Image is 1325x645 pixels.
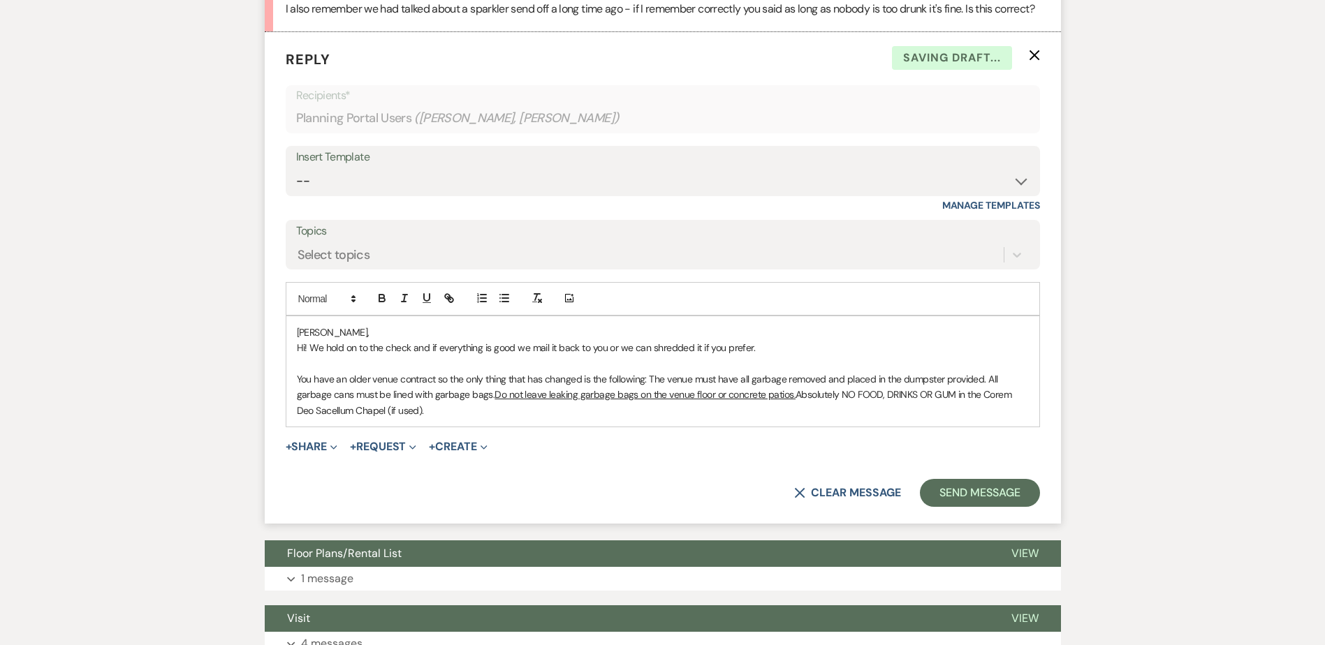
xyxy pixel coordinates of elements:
a: Manage Templates [942,199,1040,212]
p: Recipients* [296,87,1030,105]
span: + [286,441,292,452]
span: ( [PERSON_NAME], [PERSON_NAME] ) [414,109,620,128]
div: Insert Template [296,147,1030,168]
button: Create [429,441,487,452]
button: Visit [265,605,989,632]
span: View [1011,611,1039,625]
button: Request [350,441,416,452]
button: 1 message [265,567,1061,591]
span: Saving draft... [892,46,1012,70]
span: + [429,441,435,452]
span: Visit [287,611,310,625]
span: Floor Plans/Rental List [287,546,402,561]
p: [PERSON_NAME], [297,325,1029,340]
button: Clear message [794,487,900,498]
button: Floor Plans/Rental List [265,540,989,567]
span: View [1011,546,1039,561]
button: Share [286,441,338,452]
div: Select topics [298,245,370,264]
u: Do not leave leaking garbage bags on the venue floor or concrete patios. [495,388,796,401]
button: View [989,605,1061,632]
button: Send Message [920,479,1039,507]
span: Reply [286,50,330,68]
p: Hi! We hold on to the check and if everything is good we mail it back to you or we can shredded i... [297,340,1029,355]
p: 1 message [301,570,353,588]
p: You have an older venue contract so the only thing that has changed is the following: The venue m... [297,371,1029,418]
button: View [989,540,1061,567]
label: Topics [296,221,1030,242]
div: Planning Portal Users [296,105,1030,132]
span: + [350,441,356,452]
